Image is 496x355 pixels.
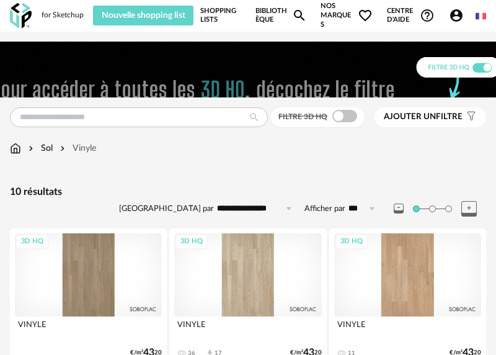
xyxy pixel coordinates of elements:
[358,8,373,23] span: Heart Outline icon
[174,317,321,341] div: VINYLE
[334,317,481,341] div: VINYLE
[476,11,486,22] img: fr
[384,112,463,122] span: filtre
[175,234,208,249] div: 3D HQ
[387,7,435,25] span: Centre d'aideHelp Circle Outline icon
[304,204,345,214] label: Afficher par
[255,2,306,29] a: BibliothèqueMagnify icon
[463,112,477,122] span: Filter icon
[374,107,486,127] button: Ajouter unfiltre Filter icon
[42,11,84,20] div: for Sketchup
[278,113,327,120] span: Filtre 3D HQ
[26,142,53,155] div: Sol
[119,204,214,214] label: [GEOGRAPHIC_DATA] par
[102,11,185,20] span: Nouvelle shopping list
[384,112,436,121] span: Ajouter un
[93,6,193,25] button: Nouvelle shopping list
[321,2,373,29] span: Nos marques
[10,186,486,199] div: 10 résultats
[449,8,464,23] span: Account Circle icon
[26,142,36,155] img: svg+xml;base64,PHN2ZyB3aWR0aD0iMTYiIGhlaWdodD0iMTYiIHZpZXdCb3g9IjAgMCAxNiAxNiIgZmlsbD0ibm9uZSIgeG...
[292,8,307,23] span: Magnify icon
[15,317,162,341] div: VINYLE
[15,234,49,249] div: 3D HQ
[335,234,368,249] div: 3D HQ
[10,142,21,155] img: svg+xml;base64,PHN2ZyB3aWR0aD0iMTYiIGhlaWdodD0iMTciIHZpZXdCb3g9IjAgMCAxNiAxNyIgZmlsbD0ibm9uZSIgeG...
[449,8,469,23] span: Account Circle icon
[10,3,32,29] img: OXP
[200,2,242,29] a: Shopping Lists
[420,8,435,23] span: Help Circle Outline icon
